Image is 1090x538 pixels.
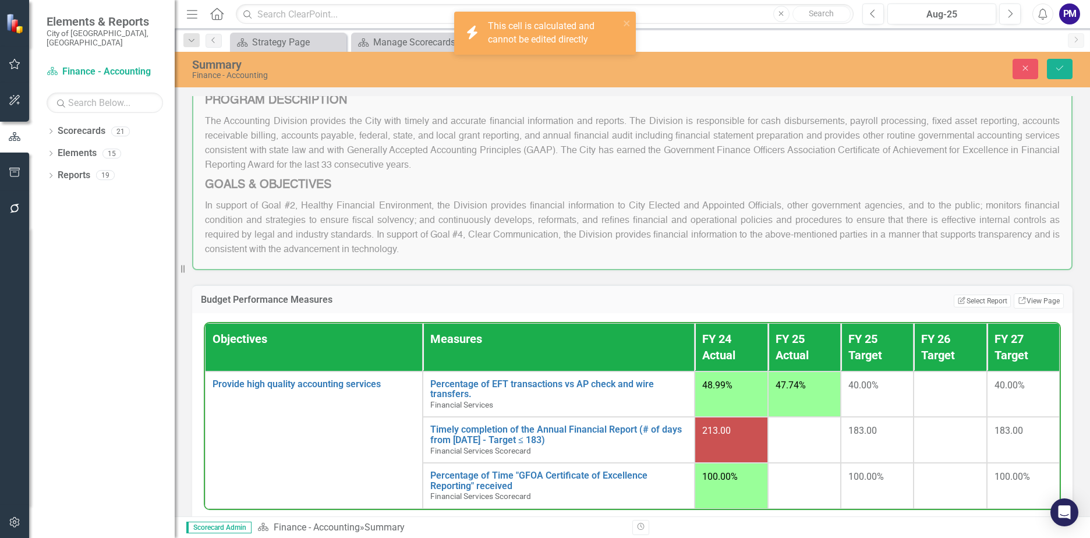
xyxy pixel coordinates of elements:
a: Provide high quality accounting services [213,379,415,390]
a: Finance - Accounting [274,522,360,533]
td: Double-Click to Edit Right Click for Context Menu [423,417,695,463]
span: Elements & Reports [47,15,163,29]
a: Strategy Page [233,35,344,49]
a: View Page [1014,293,1064,309]
span: 48.99% [702,380,732,391]
a: Percentage of Time "GFOA Certificate of Excellence Reporting" received [430,470,687,491]
span: 100.00% [995,471,1030,482]
a: Reports [58,169,90,182]
span: 183.00 [848,425,877,436]
div: 19 [96,171,115,180]
span: 40.00% [995,380,1025,391]
div: This cell is calculated and cannot be edited directly [488,20,620,47]
span: Financial Services [430,400,493,409]
span: 183.00 [995,425,1023,436]
span: 100.00% [702,471,738,482]
button: close [623,16,631,30]
span: 40.00% [848,380,879,391]
div: Aug-25 [891,8,992,22]
div: Summary [192,58,685,71]
span: Financial Services Scorecard [430,446,531,455]
div: Finance - Accounting [192,71,685,80]
span: 100.00% [848,471,884,482]
h3: Budget Performance Measures [201,295,671,305]
div: 21 [111,126,130,136]
button: Select Report [954,295,1010,307]
span: 47.74% [776,380,806,391]
a: Elements [58,147,97,160]
button: PM [1059,3,1080,24]
button: Search [792,6,851,22]
div: Strategy Page [252,35,344,49]
input: Search Below... [47,93,163,113]
a: Timely completion of the Annual Financial Report (# of days from [DATE] - Target ≤ 183) [430,424,687,445]
small: City of [GEOGRAPHIC_DATA], [GEOGRAPHIC_DATA] [47,29,163,48]
div: 15 [102,148,121,158]
button: Aug-25 [887,3,996,24]
div: Manage Scorecards [373,35,465,49]
span: Financial Services Scorecard [430,491,531,501]
a: Finance - Accounting [47,65,163,79]
a: Percentage of EFT transactions vs AP check and wire transfers. [430,379,687,399]
a: Scorecards [58,125,105,138]
span: Search [809,9,834,18]
a: Manage Scorecards [354,35,465,49]
span: Scorecard Admin [186,522,252,533]
td: Double-Click to Edit Right Click for Context Menu [423,463,695,509]
div: Summary [364,522,405,533]
td: Double-Click to Edit Right Click for Context Menu [205,371,423,509]
div: Open Intercom Messenger [1050,498,1078,526]
input: Search ClearPoint... [236,4,854,24]
img: ClearPoint Strategy [6,13,26,34]
div: » [257,521,624,535]
span: 213.00 [702,425,731,436]
td: Double-Click to Edit Right Click for Context Menu [423,371,695,417]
